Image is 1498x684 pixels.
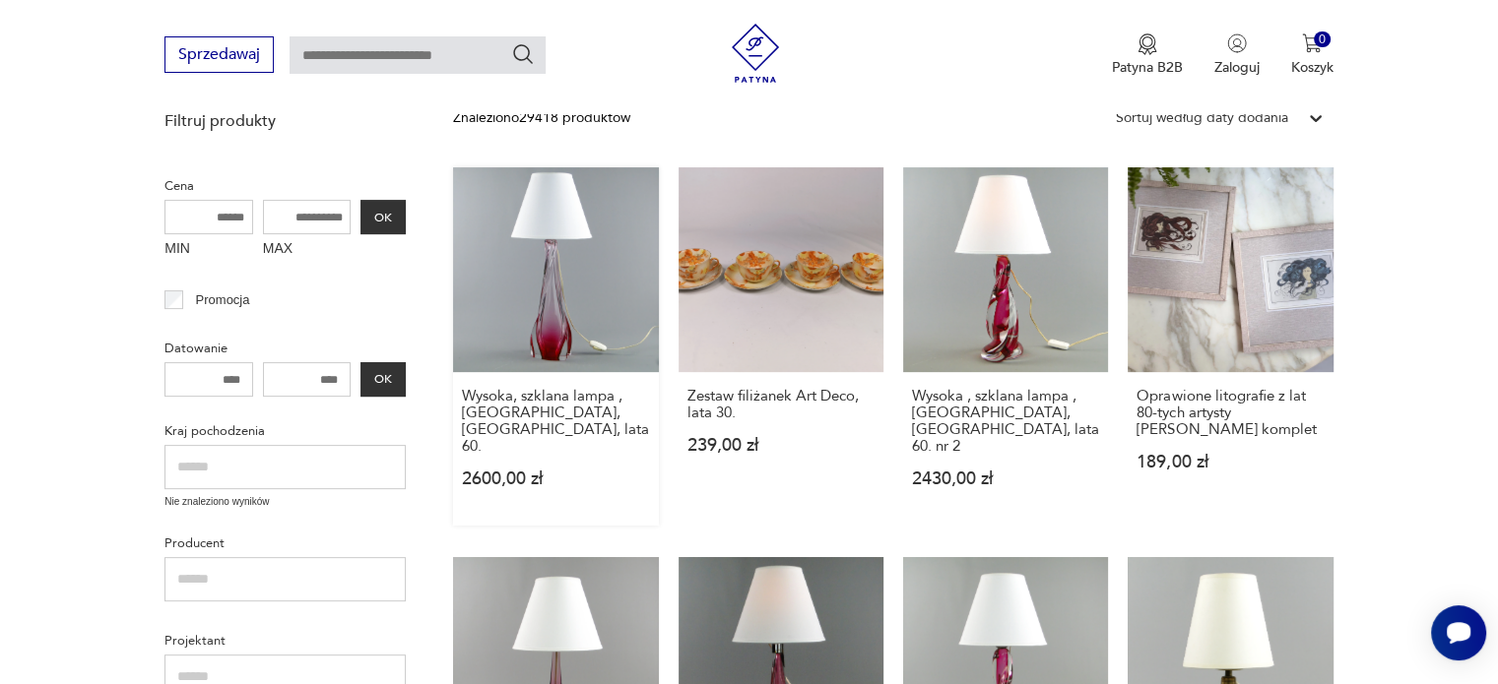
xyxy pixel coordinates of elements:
[1214,58,1260,77] p: Zaloguj
[1291,33,1334,77] button: 0Koszyk
[726,24,785,83] img: Patyna - sklep z meblami i dekoracjami vintage
[1112,33,1183,77] a: Ikona medaluPatyna B2B
[164,630,406,652] p: Projektant
[1291,58,1334,77] p: Koszyk
[462,470,649,487] p: 2600,00 zł
[1314,31,1331,48] div: 0
[687,437,875,454] p: 239,00 zł
[164,234,253,266] label: MIN
[1137,388,1324,438] h3: Oprawione litografie z lat 80-tych artysty [PERSON_NAME] komplet
[196,289,250,311] p: Promocja
[912,388,1099,455] h3: Wysoka , szklana lampa , [GEOGRAPHIC_DATA], [GEOGRAPHIC_DATA], lata 60. nr 2
[462,388,649,455] h3: Wysoka, szklana lampa , [GEOGRAPHIC_DATA], [GEOGRAPHIC_DATA], lata 60.
[263,234,352,266] label: MAX
[164,110,406,132] p: Filtruj produkty
[1138,33,1157,55] img: Ikona medalu
[164,494,406,510] p: Nie znaleziono wyników
[360,200,406,234] button: OK
[1227,33,1247,53] img: Ikonka użytkownika
[164,49,274,63] a: Sprzedawaj
[1112,33,1183,77] button: Patyna B2B
[164,338,406,359] p: Datowanie
[1112,58,1183,77] p: Patyna B2B
[1128,167,1333,526] a: Oprawione litografie z lat 80-tych artysty Ctirada Stehlíka kompletOprawione litografie z lat 80-...
[164,532,406,554] p: Producent
[164,175,406,197] p: Cena
[903,167,1108,526] a: Wysoka , szklana lampa , Val St Lambert, Belgia, lata 60. nr 2Wysoka , szklana lampa , [GEOGRAPHI...
[687,388,875,421] h3: Zestaw filiżanek Art Deco, lata 30.
[164,36,274,73] button: Sprzedawaj
[1302,33,1322,53] img: Ikona koszyka
[1137,454,1324,470] p: 189,00 zł
[360,362,406,397] button: OK
[1116,107,1288,129] div: Sortuj według daty dodania
[164,420,406,442] p: Kraj pochodzenia
[1214,33,1260,77] button: Zaloguj
[453,107,630,129] div: Znaleziono 29418 produktów
[453,167,658,526] a: Wysoka, szklana lampa , Val St Lambert, Belgia, lata 60.Wysoka, szklana lampa , [GEOGRAPHIC_DATA]...
[511,42,535,66] button: Szukaj
[912,470,1099,487] p: 2430,00 zł
[1431,605,1486,660] iframe: Smartsupp widget button
[679,167,883,526] a: Zestaw filiżanek Art Deco, lata 30.Zestaw filiżanek Art Deco, lata 30.239,00 zł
